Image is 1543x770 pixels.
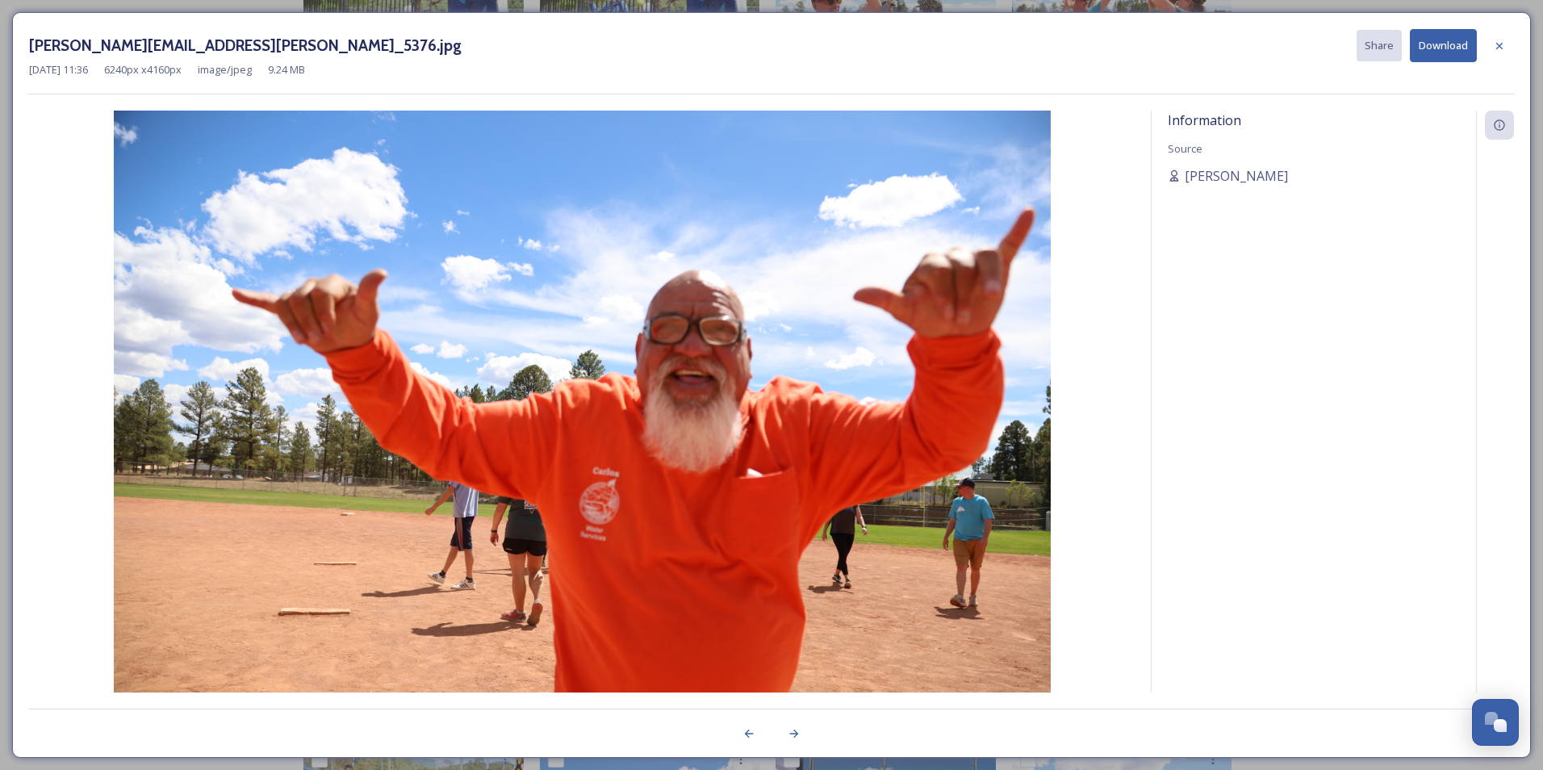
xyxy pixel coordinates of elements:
button: Open Chat [1472,699,1519,746]
h3: [PERSON_NAME][EMAIL_ADDRESS][PERSON_NAME]_5376.jpg [29,34,462,57]
span: 6240 px x 4160 px [104,62,182,77]
img: Sarah.holditch%40flagstaffaz.gov-IMG_5376.jpg [29,111,1135,735]
span: [DATE] 11:36 [29,62,88,77]
span: Information [1168,111,1241,129]
button: Download [1410,29,1477,62]
span: Source [1168,141,1202,156]
span: image/jpeg [198,62,252,77]
button: Share [1357,30,1402,61]
span: [PERSON_NAME] [1185,166,1288,186]
span: 9.24 MB [268,62,305,77]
